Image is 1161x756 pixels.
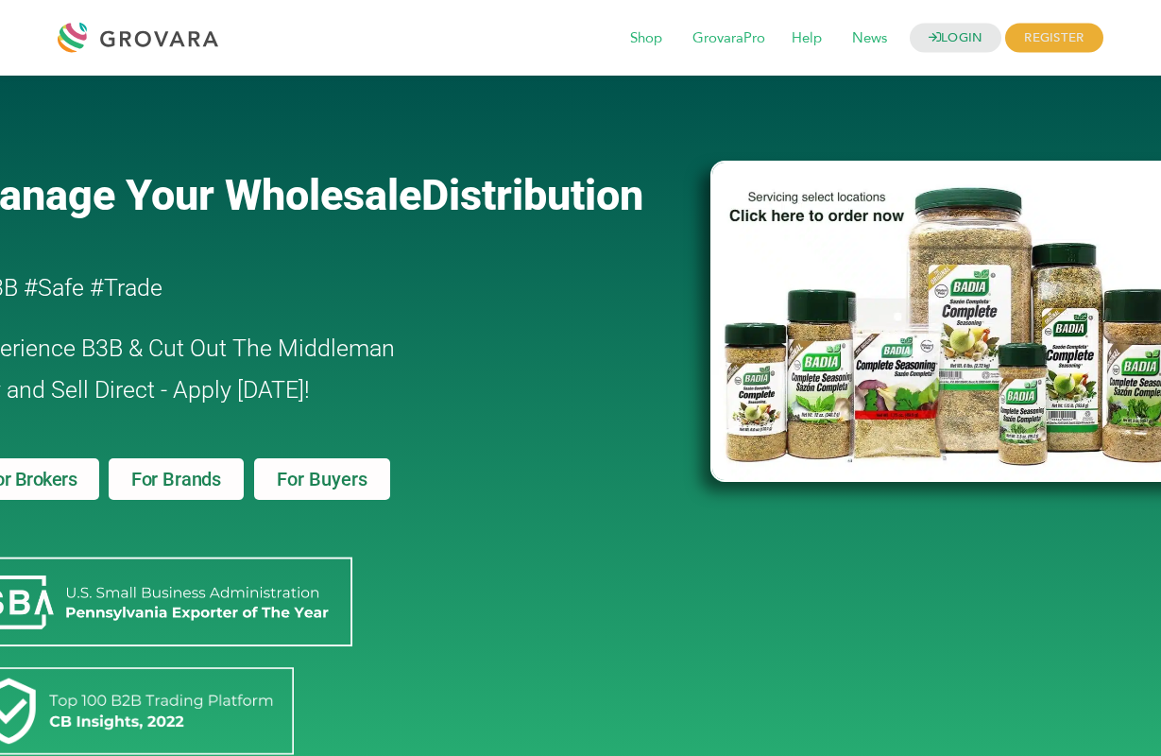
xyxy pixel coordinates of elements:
[778,28,835,49] a: Help
[839,28,900,49] a: News
[910,24,1002,53] a: LOGIN
[679,28,778,49] a: GrovaraPro
[109,458,244,500] a: For Brands
[1005,24,1102,53] span: REGISTER
[839,21,900,57] span: News
[778,21,835,57] span: Help
[617,21,675,57] span: Shop
[421,170,643,220] span: Distribution
[617,28,675,49] a: Shop
[277,470,367,489] span: For Buyers
[254,458,390,500] a: For Buyers
[679,21,778,57] span: GrovaraPro
[131,470,221,489] span: For Brands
